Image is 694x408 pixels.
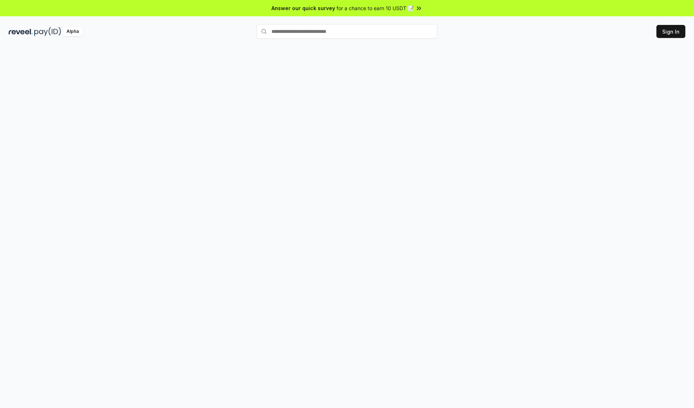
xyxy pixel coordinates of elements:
span: for a chance to earn 10 USDT 📝 [337,4,414,12]
span: Answer our quick survey [271,4,335,12]
img: pay_id [34,27,61,36]
div: Alpha [63,27,83,36]
img: reveel_dark [9,27,33,36]
button: Sign In [656,25,685,38]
